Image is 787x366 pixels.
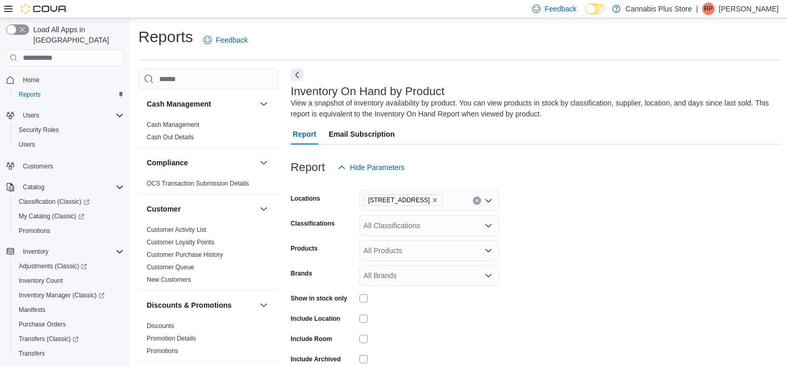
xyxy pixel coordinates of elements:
[545,4,576,14] span: Feedback
[147,204,255,214] button: Customer
[138,320,278,361] div: Discounts & Promotions
[19,212,84,220] span: My Catalog (Classic)
[257,299,270,311] button: Discounts & Promotions
[19,181,124,193] span: Catalog
[2,72,128,87] button: Home
[15,289,124,302] span: Inventory Manager (Classic)
[147,121,199,129] span: Cash Management
[291,244,318,253] label: Products
[15,88,45,101] a: Reports
[10,209,128,224] a: My Catalog (Classic)
[15,138,124,151] span: Users
[10,194,128,209] a: Classification (Classic)
[147,300,231,310] h3: Discounts & Promotions
[10,87,128,102] button: Reports
[147,226,207,233] a: Customer Activity List
[702,3,715,15] div: Ray Perry
[19,306,45,314] span: Manifests
[147,226,207,234] span: Customer Activity List
[23,76,40,84] span: Home
[15,124,63,136] a: Security Roles
[484,197,493,205] button: Open list of options
[291,294,347,303] label: Show in stock only
[484,246,493,255] button: Open list of options
[147,335,196,342] a: Promotion Details
[704,3,713,15] span: RP
[19,198,89,206] span: Classification (Classic)
[15,195,124,208] span: Classification (Classic)
[2,244,128,259] button: Inventory
[333,157,409,178] button: Hide Parameters
[147,134,194,141] a: Cash Out Details
[291,269,312,278] label: Brands
[29,24,124,45] span: Load All Apps in [GEOGRAPHIC_DATA]
[216,35,248,45] span: Feedback
[10,303,128,317] button: Manifests
[484,271,493,280] button: Open list of options
[719,3,779,15] p: [PERSON_NAME]
[15,210,88,223] a: My Catalog (Classic)
[19,245,53,258] button: Inventory
[10,346,128,361] button: Transfers
[147,334,196,343] span: Promotion Details
[257,203,270,215] button: Customer
[15,225,124,237] span: Promotions
[626,3,692,15] p: Cannabis Plus Store
[23,247,48,256] span: Inventory
[138,119,278,148] div: Cash Management
[257,156,270,169] button: Compliance
[147,251,223,258] a: Customer Purchase History
[364,194,443,206] span: 89 Cumberland St N.
[15,304,124,316] span: Manifests
[19,245,124,258] span: Inventory
[147,347,178,355] a: Promotions
[293,124,316,145] span: Report
[15,318,70,331] a: Purchase Orders
[15,318,124,331] span: Purchase Orders
[138,224,278,290] div: Customer
[15,195,94,208] a: Classification (Classic)
[15,333,83,345] a: Transfers (Classic)
[147,158,188,168] h3: Compliance
[19,335,79,343] span: Transfers (Classic)
[138,27,193,47] h1: Reports
[19,181,48,193] button: Catalog
[10,123,128,137] button: Security Roles
[291,161,325,174] h3: Report
[10,137,128,152] button: Users
[15,274,67,287] a: Inventory Count
[147,179,249,188] span: OCS Transaction Submission Details
[147,322,174,330] span: Discounts
[15,210,124,223] span: My Catalog (Classic)
[291,194,320,203] label: Locations
[19,73,124,86] span: Home
[15,347,49,360] a: Transfers
[432,197,438,203] button: Remove 89 Cumberland St N. from selection in this group
[199,30,252,50] a: Feedback
[147,99,211,109] h3: Cash Management
[15,347,124,360] span: Transfers
[19,126,59,134] span: Security Roles
[696,3,698,15] p: |
[10,273,128,288] button: Inventory Count
[19,109,124,122] span: Users
[329,124,395,145] span: Email Subscription
[291,315,340,323] label: Include Location
[19,160,57,173] a: Customers
[15,274,124,287] span: Inventory Count
[2,158,128,173] button: Customers
[19,90,41,99] span: Reports
[10,317,128,332] button: Purchase Orders
[10,288,128,303] a: Inventory Manager (Classic)
[484,221,493,230] button: Open list of options
[368,195,430,205] span: [STREET_ADDRESS]
[147,300,255,310] button: Discounts & Promotions
[138,177,278,194] div: Compliance
[15,289,109,302] a: Inventory Manager (Classic)
[2,108,128,123] button: Users
[147,180,249,187] a: OCS Transaction Submission Details
[147,133,194,141] span: Cash Out Details
[147,238,214,246] span: Customer Loyalty Points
